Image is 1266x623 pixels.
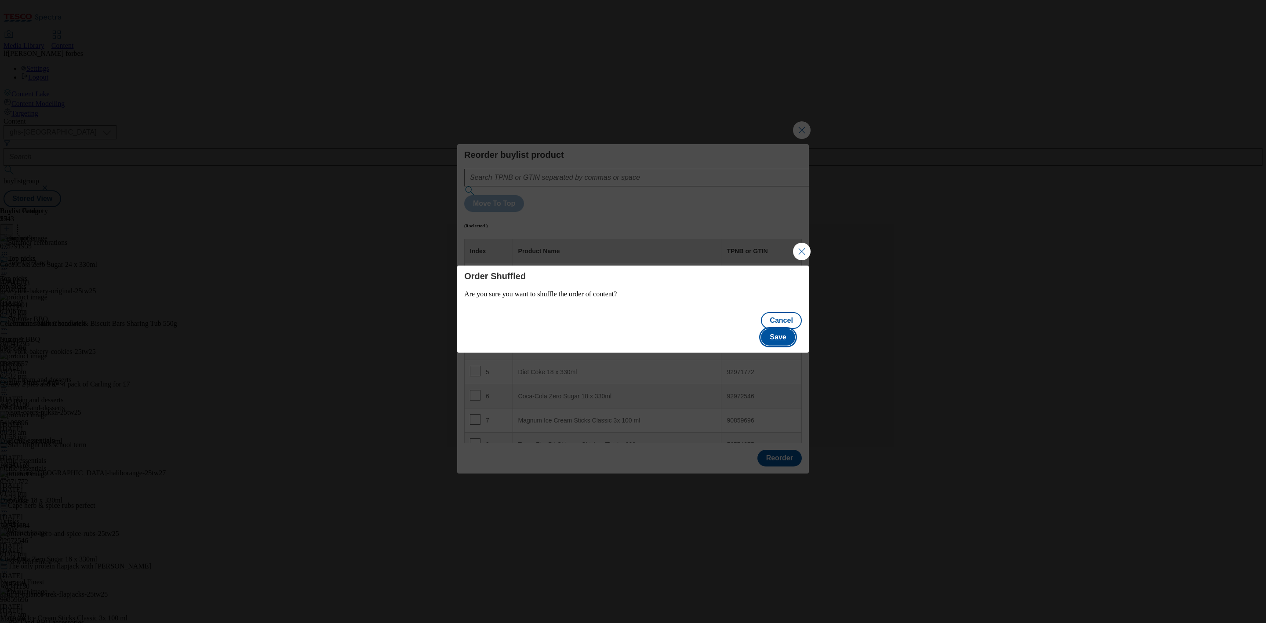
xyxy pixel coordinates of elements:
button: Save [761,329,795,346]
button: Close Modal [793,243,811,260]
p: Are you sure you want to shuffle the order of content? [464,290,802,298]
button: Cancel [761,312,801,329]
h4: Order Shuffled [464,271,802,281]
div: Modal [457,266,809,353]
